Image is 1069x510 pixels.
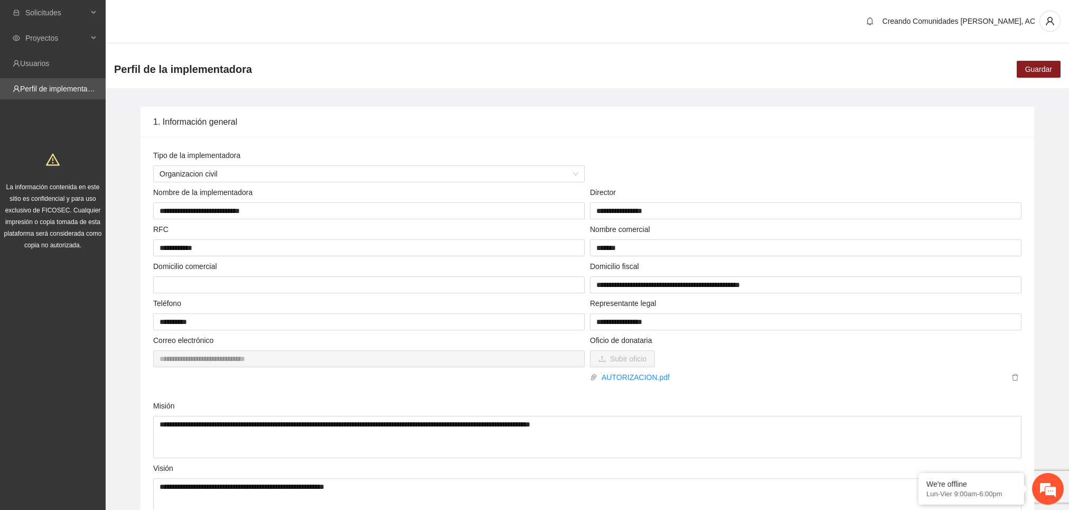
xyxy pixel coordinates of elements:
[1040,16,1060,26] span: user
[590,298,656,309] label: Representante legal
[160,166,578,182] span: Organizacion civil
[597,372,1009,383] a: AUTORIZACION.pdf
[153,107,1021,137] div: 1. Información general
[153,187,252,198] label: Nombre de la implementadora
[13,34,20,42] span: eye
[153,224,168,235] label: RFC
[153,462,173,474] label: Visión
[4,183,102,249] span: La información contenida en este sitio es confidencial y para uso exclusivo de FICOSEC. Cualquier...
[590,335,652,346] label: Oficio de donataria
[590,187,616,198] label: Director
[926,490,1016,498] p: Lun-Vier 9:00am-6:00pm
[1039,11,1061,32] button: user
[1009,372,1021,383] button: delete
[25,27,88,49] span: Proyectos
[590,355,655,363] span: uploadSubir oficio
[1017,61,1061,78] button: Guardar
[590,261,639,272] label: Domicilio fiscal
[46,153,60,166] span: warning
[114,61,252,78] span: Perfil de la implementadora
[20,59,49,68] a: Usuarios
[926,480,1016,488] div: We're offline
[590,374,597,381] span: paper-clip
[13,9,20,16] span: inbox
[153,150,240,161] label: Tipo de la implementadora
[153,400,174,412] label: Misión
[861,13,878,30] button: bell
[1025,63,1052,75] span: Guardar
[153,335,213,346] label: Correo electrónico
[862,17,878,25] span: bell
[590,224,650,235] label: Nombre comercial
[153,261,217,272] label: Domicilio comercial
[883,17,1035,25] span: Creando Comunidades [PERSON_NAME], AC
[25,2,88,23] span: Solicitudes
[20,85,102,93] a: Perfil de implementadora
[153,298,181,309] label: Teléfono
[1009,374,1021,381] span: delete
[590,350,655,367] button: uploadSubir oficio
